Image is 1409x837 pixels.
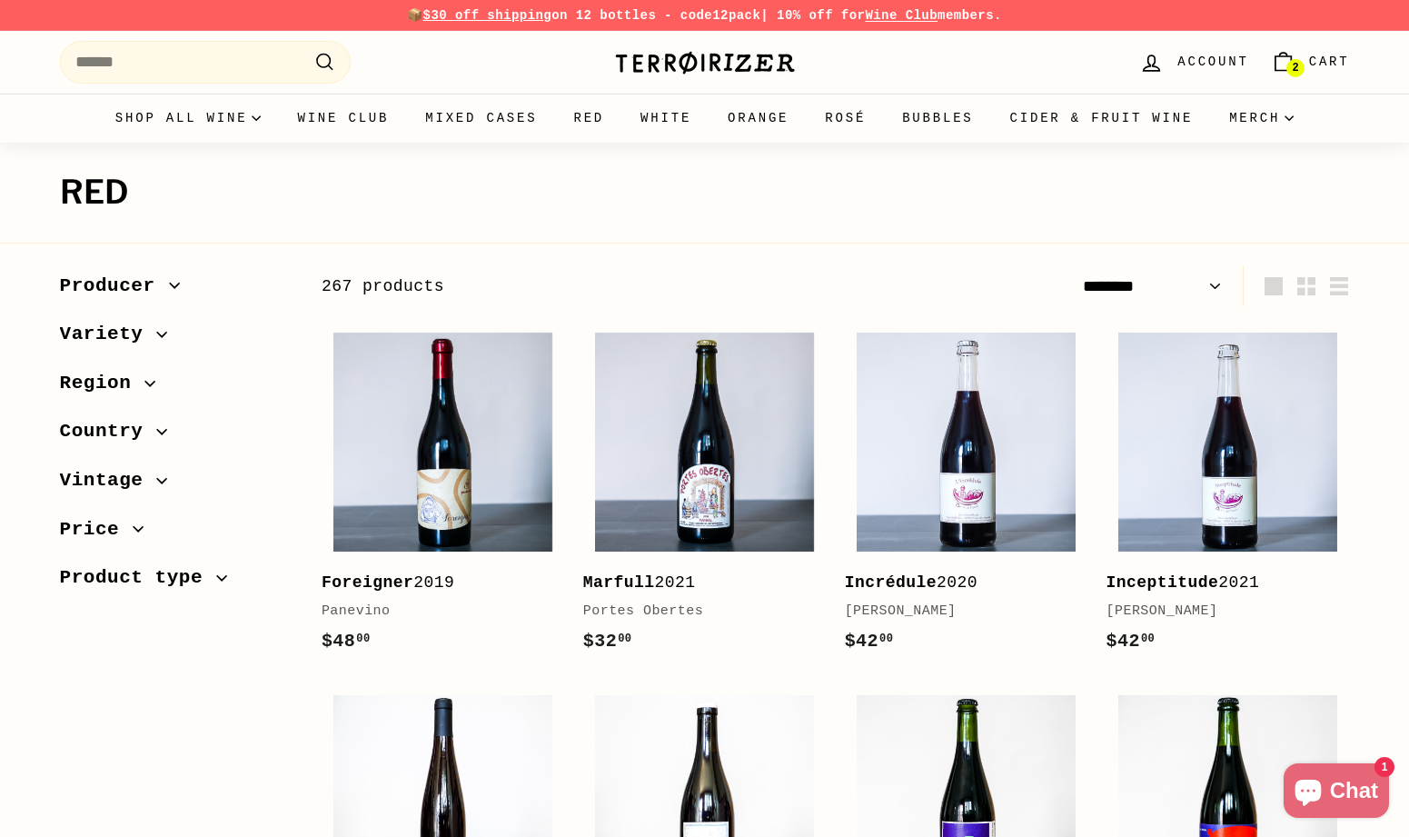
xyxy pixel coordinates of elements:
button: Product type [60,558,293,607]
span: 2 [1292,62,1298,75]
b: Incrédule [845,573,937,592]
div: Portes Obertes [583,601,809,623]
span: Product type [60,563,217,593]
b: Foreigner [322,573,413,592]
span: $30 off shipping [423,8,552,23]
a: Red [555,94,622,143]
button: Vintage [60,461,293,510]
a: White [622,94,709,143]
button: Country [60,412,293,461]
span: Price [60,514,134,545]
a: Wine Club [865,8,938,23]
a: Account [1128,35,1259,89]
span: $42 [1106,631,1156,652]
div: 2021 [583,570,809,596]
button: Price [60,510,293,559]
a: Bubbles [884,94,991,143]
button: Variety [60,314,293,364]
div: 2021 [1106,570,1332,596]
b: Inceptitude [1106,573,1219,592]
a: Foreigner2019Panevino [322,320,565,673]
a: Cart [1260,35,1361,89]
summary: Shop all wine [97,94,280,143]
a: Incrédule2020[PERSON_NAME] [845,320,1088,673]
a: Orange [709,94,807,143]
a: Inceptitude2021[PERSON_NAME] [1106,320,1350,673]
span: $48 [322,631,371,652]
h1: Red [60,174,1350,211]
span: Country [60,416,157,447]
div: [PERSON_NAME] [845,601,1070,623]
sup: 00 [1141,633,1155,645]
a: Mixed Cases [407,94,555,143]
p: 📦 on 12 bottles - code | 10% off for members. [60,5,1350,25]
sup: 00 [356,633,370,645]
div: 2020 [845,570,1070,596]
a: Cider & Fruit Wine [992,94,1212,143]
span: Producer [60,271,169,302]
div: [PERSON_NAME] [1106,601,1332,623]
span: $42 [845,631,894,652]
button: Producer [60,266,293,315]
span: Region [60,368,145,399]
span: Account [1177,52,1248,72]
div: Panevino [322,601,547,623]
a: Rosé [807,94,884,143]
a: Wine Club [279,94,407,143]
span: Variety [60,319,157,350]
sup: 00 [618,633,631,645]
div: 267 products [322,274,836,300]
a: Marfull2021Portes Obertes [583,320,827,673]
b: Marfull [583,573,655,592]
summary: Merch [1211,94,1312,143]
div: 2019 [322,570,547,596]
span: $32 [583,631,632,652]
span: Vintage [60,465,157,496]
span: Cart [1309,52,1350,72]
strong: 12pack [712,8,760,23]
div: Primary [24,94,1386,143]
button: Region [60,364,293,413]
sup: 00 [879,633,893,645]
inbox-online-store-chat: Shopify online store chat [1278,763,1394,822]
